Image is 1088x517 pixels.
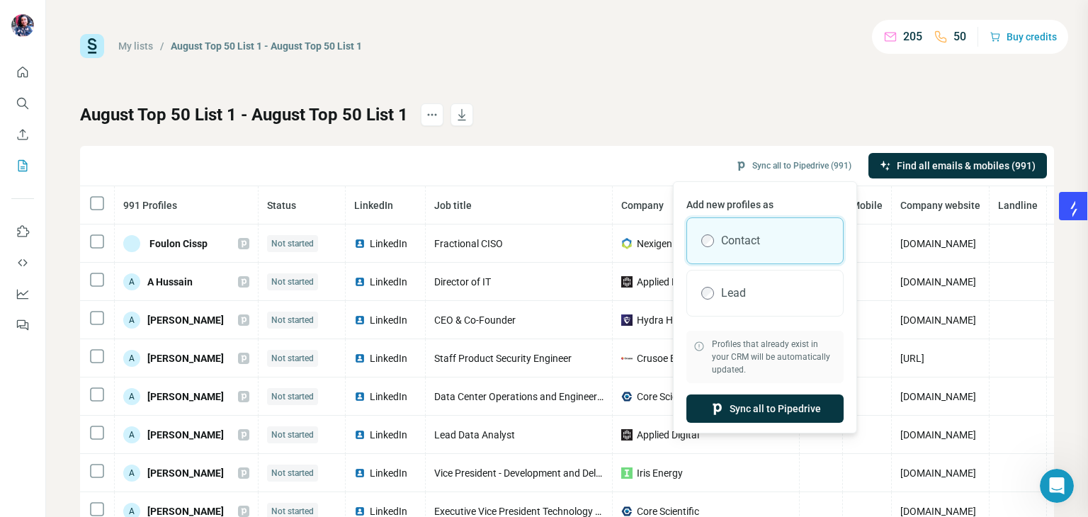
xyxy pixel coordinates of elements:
[14,342,269,353] div: Waiting for a teammate
[900,467,976,479] span: [DOMAIN_NAME]
[686,192,844,212] p: Add new profiles as
[123,350,140,367] div: A
[354,391,365,402] img: LinkedIn logo
[147,275,193,289] span: A Hussain
[11,115,232,215] div: How to upgrade or downgrade my Surfe planIf you want to downgrade/ upgrade your current plan or c...
[370,275,407,289] span: LinkedIn
[637,351,740,365] span: Crusoe Energy Systems
[11,281,34,307] button: Dashboard
[370,428,407,442] span: LinkedIn
[249,6,274,31] div: Close
[88,342,99,353] img: Profile image for Maryam
[11,115,272,226] div: FinAI says…
[123,388,140,405] div: A
[900,200,980,211] span: Company website
[421,103,443,126] button: actions
[900,314,976,326] span: [DOMAIN_NAME]
[370,390,407,404] span: LinkedIn
[621,506,633,517] img: company-logo
[23,276,161,290] div: Surfe will be back in 1 hour.
[171,39,362,53] div: August Top 50 List 1 - August Top 50 List 1
[434,391,690,402] span: Data Center Operations and Engineering Director, Planning
[45,397,56,409] button: Gif picker
[621,353,633,364] img: company-logo
[11,268,272,330] div: FinAI says…
[123,312,140,329] div: A
[1069,200,1079,217] img: salesgear logo
[11,219,34,244] button: Use Surfe on LinkedIn
[23,302,86,310] div: FinAI • 1m ago
[712,338,837,376] span: Profiles that already exist in your CRM will be automatically updated.
[118,40,153,52] a: My lists
[370,466,407,480] span: LinkedIn
[1040,469,1074,503] iframe: Intercom live chat
[900,429,976,441] span: [DOMAIN_NAME]
[621,200,664,211] span: Company
[621,314,633,326] img: company-logo
[621,391,633,402] img: company-logo
[123,235,140,252] div: ️
[11,153,34,178] button: My lists
[60,8,83,30] img: Profile image for Aurélie
[434,314,516,326] span: CEO & Co-Founder
[11,268,172,299] div: Surfe will be back in 1 hour.FinAI • 1m ago
[370,313,407,327] span: LinkedIn
[267,200,296,211] span: Status
[637,237,672,251] span: Nexigen
[271,352,314,365] span: Not started
[621,429,633,441] img: company-logo
[11,226,272,268] div: user says…
[191,73,273,104] div: Help Center
[147,237,208,251] span: ️ Foulon Cissp
[271,390,314,403] span: Not started
[40,8,63,30] img: Profile image for Christian
[434,429,515,441] span: Lead Data Analyst
[354,506,365,517] img: LinkedIn logo
[243,392,266,414] button: Send a message…
[147,390,224,404] span: [PERSON_NAME]
[434,238,503,249] span: Fractional CISO
[123,426,140,443] div: A
[686,394,844,423] button: Sync all to Pipedrive
[11,14,34,37] img: Avatar
[11,73,272,115] div: user says…
[38,167,181,208] span: If you want to downgrade/ upgrade your current plan or change…
[637,313,687,327] span: Hydra Host
[998,200,1038,211] span: Landline
[147,466,224,480] span: [PERSON_NAME]
[434,506,644,517] span: Executive Vice President Technology Operations
[370,351,407,365] span: LinkedIn
[354,276,365,288] img: LinkedIn logo
[23,125,220,222] div: How to upgrade or downgrade my Surfe planIf you want to downgrade/ upgrade your current plan or c...
[990,27,1057,47] button: Buy credits
[897,159,1036,173] span: Find all emails & mobiles (991)
[354,429,365,441] img: LinkedIn logo
[123,465,140,482] div: A
[354,200,393,211] span: LinkedIn
[80,34,104,58] img: Surfe Logo
[851,200,883,211] span: Mobile
[271,428,314,441] span: Not started
[370,237,407,251] span: LinkedIn
[147,428,224,442] span: [PERSON_NAME]
[900,391,976,402] span: [DOMAIN_NAME]
[868,153,1047,178] button: Find all emails & mobiles (991)
[271,467,314,479] span: Not started
[900,276,976,288] span: [DOMAIN_NAME]
[22,397,33,409] button: Emoji picker
[120,18,186,32] p: Back in 1 hour
[79,342,91,353] img: Profile image for Aurélie
[123,273,140,290] div: A
[11,250,34,275] button: Use Surfe API
[434,353,572,364] span: Staff Product Security Engineer
[434,200,472,211] span: Job title
[90,397,101,409] button: Start recording
[637,428,699,442] span: Applied Digital
[202,81,261,96] div: Help Center
[12,368,271,392] textarea: Message…
[123,200,177,211] span: 991 Profiles
[147,351,224,365] span: [PERSON_NAME]
[11,59,34,85] button: Quick start
[67,397,79,409] button: Upload attachment
[38,136,206,166] div: How to upgrade or downgrade my Surfe plan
